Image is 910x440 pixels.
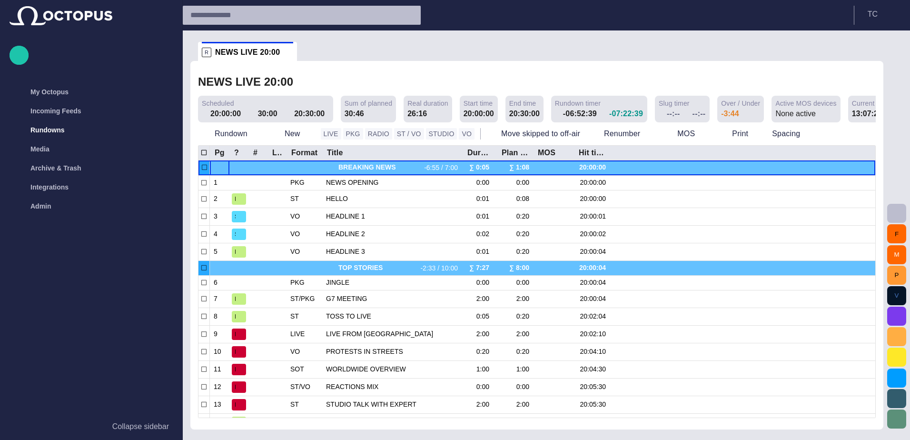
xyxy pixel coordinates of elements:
[578,294,606,303] div: 20:00:04
[423,163,459,172] span: -6:55 / 7:00
[775,99,836,108] span: Active MOS devices
[587,125,657,142] button: Renumber
[30,125,65,135] p: Rundowns
[578,400,606,409] div: 20:05:30
[202,99,234,108] span: Scheduled
[326,208,459,225] div: HEADLINE 1
[214,247,226,256] div: 5
[214,194,226,203] div: 2
[272,148,282,158] div: Lck
[476,294,493,303] div: 2:00
[887,286,906,305] button: V
[112,421,169,432] p: Collapse sidebar
[253,148,257,158] div: #
[501,178,529,187] div: 0:00
[214,330,226,339] div: 9
[326,382,459,391] span: REACTIONS MIX
[501,212,529,221] div: 0:20
[321,128,341,140] button: LIVE
[721,108,739,120] div: -3:44
[860,6,904,23] button: TC
[501,347,529,356] div: 0:20
[345,99,392,108] span: Sum of planned
[476,382,493,391] div: 0:00
[215,148,225,158] div: Pg
[887,245,906,264] button: M
[235,312,236,321] span: R
[290,278,305,287] div: PKG
[501,278,529,287] div: 0:00
[578,365,606,374] div: 20:04:30
[509,99,536,108] span: End time
[476,230,493,239] div: 0:02
[326,396,459,413] div: STUDIO TALK WITH EXPERT
[232,208,246,225] button: S
[290,330,305,339] div: LIVE
[501,194,529,203] div: 0:08
[326,379,459,396] div: REACTIONS MIX
[501,365,529,374] div: 1:00
[476,178,493,187] div: 0:00
[30,163,81,173] p: Archive & Trash
[326,365,459,374] span: WORLDWIDE OVERVIEW
[294,108,329,120] div: 20:30:00
[538,148,555,158] div: MOS
[290,212,300,221] div: VO
[326,361,459,378] div: WORLDWIDE OVERVIEW
[214,278,226,287] div: 6
[290,294,315,303] div: ST/PKG
[290,382,310,391] div: ST/VO
[715,125,752,142] button: Print
[659,99,690,108] span: Slug timer
[852,99,890,108] span: Current time
[214,212,226,221] div: 3
[326,160,419,175] div: BREAKING NEWS
[232,290,246,308] button: R
[345,108,364,120] div: 30:46
[578,194,606,203] div: 20:00:00
[10,82,173,216] ul: main menu
[198,125,264,142] button: Rundown
[214,294,226,303] div: 7
[502,148,529,158] div: Plan dur
[290,312,299,321] div: ST
[326,330,459,339] span: LIVE FROM [GEOGRAPHIC_DATA]
[326,194,459,203] span: HELLO
[476,194,493,203] div: 0:01
[407,99,448,108] span: Real duration
[234,148,239,158] div: ?
[10,6,112,25] img: Octopus News Room
[326,343,459,360] div: PROTESTS IN STREETS
[464,99,493,108] span: Start time
[326,290,459,308] div: G7 MEETING
[721,99,760,108] span: Over / Under
[578,212,606,221] div: 20:00:01
[326,230,459,239] span: HEADLINE 2
[30,182,69,192] p: Integrations
[476,278,493,287] div: 0:00
[30,201,51,211] p: Admin
[326,247,459,256] span: HEADLINE 3
[290,194,299,203] div: ST
[232,326,246,343] button: N
[326,176,459,190] div: NEWS OPENING
[235,212,236,221] span: S
[30,87,69,97] p: My Octopus
[501,160,529,175] div: ∑ 1:08
[578,247,606,256] div: 20:00:04
[232,243,246,260] button: R
[326,212,459,221] span: HEADLINE 1
[501,312,529,321] div: 0:20
[578,261,606,275] div: 20:00:04
[464,108,494,120] div: 20:00:00
[338,160,419,175] span: BREAKING NEWS
[501,330,529,339] div: 2:00
[326,226,459,243] div: HEADLINE 2
[501,230,529,239] div: 0:20
[467,148,493,158] div: Duration
[215,48,280,57] span: NEWS LIVE 20:00
[326,312,459,321] span: TOSS TO LIVE
[210,108,246,120] div: 20:00:00
[578,178,606,187] div: 20:00:00
[326,243,459,260] div: HEADLINE 3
